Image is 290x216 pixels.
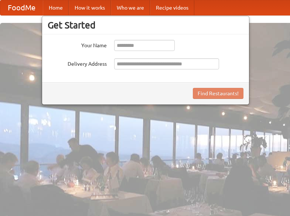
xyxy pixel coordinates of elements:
[193,88,243,99] button: Find Restaurants!
[43,0,69,15] a: Home
[48,58,107,68] label: Delivery Address
[48,40,107,49] label: Your Name
[150,0,194,15] a: Recipe videos
[0,0,43,15] a: FoodMe
[69,0,111,15] a: How it works
[48,20,243,31] h3: Get Started
[111,0,150,15] a: Who we are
